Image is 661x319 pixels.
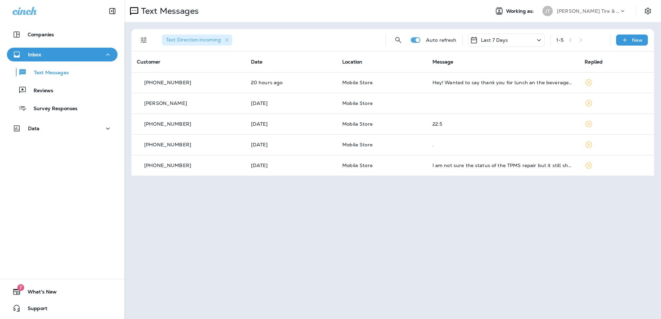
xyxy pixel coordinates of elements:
div: Hey! Wanted to say thank you for lunch an the beverages! Appreciate it! [432,80,574,85]
div: 22.5 [432,121,574,127]
p: [PERSON_NAME] [144,100,187,106]
button: Companies [7,28,118,41]
p: [PHONE_NUMBER] [144,121,191,127]
p: Aug 15, 2025 01:33 PM [251,142,331,147]
p: Text Messages [27,70,69,76]
div: . [432,142,574,147]
p: [PHONE_NUMBER] [144,142,191,147]
button: Reviews [7,83,118,97]
button: Inbox [7,48,118,61]
p: Aug 21, 2025 02:25 PM [251,80,331,85]
p: Inbox [28,52,41,57]
div: 1 - 5 [556,37,564,43]
p: Aug 21, 2025 07:41 AM [251,100,331,106]
button: Search Messages [391,33,405,47]
button: Settings [642,5,654,17]
p: Text Messages [138,6,199,16]
span: Mobile Store [342,121,373,127]
span: Working as: [506,8,536,14]
span: Mobile Store [342,100,373,106]
button: 7What's New [7,285,118,299]
span: What's New [21,289,57,297]
span: Text Direction : Incoming [166,37,221,43]
p: Survey Responses [27,106,77,112]
p: Aug 15, 2025 10:20 AM [251,163,331,168]
div: Text Direction:Incoming [162,35,232,46]
span: Date [251,59,263,65]
span: Location [342,59,362,65]
span: Mobile Store [342,79,373,86]
button: Collapse Sidebar [103,4,122,18]
p: Auto refresh [426,37,457,43]
span: 7 [17,284,24,291]
p: [PHONE_NUMBER] [144,80,191,85]
button: Survey Responses [7,101,118,115]
span: Mobile Store [342,142,373,148]
div: JT [542,6,553,16]
div: I am not sure the status of the TPMS repair but it still shows an error and the same tire is not ... [432,163,574,168]
p: Reviews [27,88,53,94]
span: Customer [137,59,160,65]
p: Last 7 Days [481,37,508,43]
button: Data [7,122,118,135]
p: Data [28,126,40,131]
span: Support [21,306,47,314]
span: Message [432,59,454,65]
p: [PHONE_NUMBER] [144,163,191,168]
button: Support [7,301,118,315]
p: Aug 18, 2025 09:18 AM [251,121,331,127]
span: Replied [585,59,603,65]
button: Text Messages [7,65,118,79]
span: Mobile Store [342,162,373,168]
p: [PERSON_NAME] Tire & Auto [557,8,619,14]
p: New [632,37,643,43]
button: Filters [137,33,151,47]
p: Companies [28,32,54,37]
